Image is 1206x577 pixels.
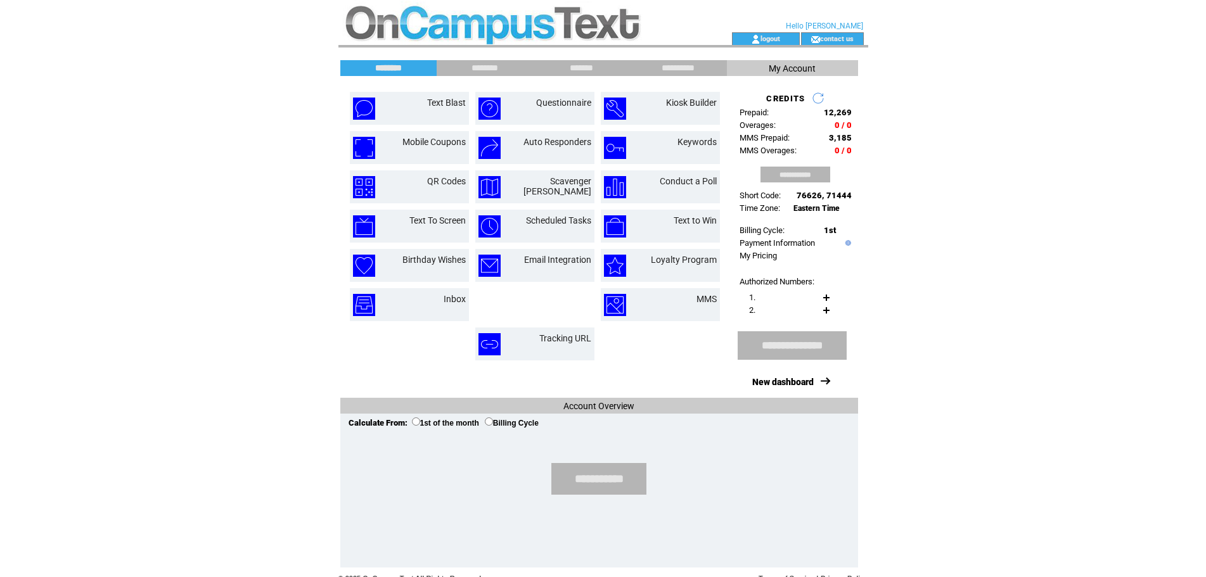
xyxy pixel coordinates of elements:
a: Payment Information [740,238,815,248]
span: Billing Cycle: [740,225,785,235]
span: 0 / 0 [835,146,852,155]
img: scheduled-tasks.png [478,215,501,238]
a: Questionnaire [536,98,591,108]
span: Eastern Time [793,204,840,213]
a: New dashboard [752,377,814,387]
img: text-to-screen.png [353,215,375,238]
a: Loyalty Program [651,255,717,265]
a: Text to Win [674,215,717,225]
img: inbox.png [353,294,375,316]
input: 1st of the month [412,417,420,426]
a: Auto Responders [523,137,591,147]
img: questionnaire.png [478,98,501,120]
span: Authorized Numbers: [740,277,814,286]
img: kiosk-builder.png [604,98,626,120]
a: Scheduled Tasks [526,215,591,225]
img: mms.png [604,294,626,316]
img: scavenger-hunt.png [478,176,501,198]
span: Short Code: [740,191,781,200]
span: Hello [PERSON_NAME] [786,22,863,30]
a: Inbox [444,294,466,304]
img: text-blast.png [353,98,375,120]
span: 3,185 [829,133,852,143]
a: My Pricing [740,251,777,260]
a: contact us [820,34,854,42]
span: Time Zone: [740,203,780,213]
img: contact_us_icon.gif [811,34,820,44]
img: text-to-win.png [604,215,626,238]
label: Billing Cycle [485,419,539,428]
img: birthday-wishes.png [353,255,375,277]
span: 76626, 71444 [797,191,852,200]
a: Text To Screen [409,215,466,225]
img: qr-codes.png [353,176,375,198]
span: Account Overview [563,401,634,411]
span: CREDITS [766,94,805,103]
a: Kiosk Builder [666,98,717,108]
span: 1. [749,293,755,302]
a: Tracking URL [539,333,591,343]
span: 1st [824,225,836,235]
a: MMS [696,294,717,304]
img: auto-responders.png [478,137,501,159]
label: 1st of the month [412,419,479,428]
span: 2. [749,305,755,315]
img: keywords.png [604,137,626,159]
span: My Account [769,63,816,73]
a: Keywords [677,137,717,147]
span: MMS Overages: [740,146,797,155]
a: Email Integration [524,255,591,265]
span: 0 / 0 [835,120,852,130]
img: account_icon.gif [751,34,760,44]
a: QR Codes [427,176,466,186]
span: Calculate From: [349,418,407,428]
span: Prepaid: [740,108,769,117]
span: 12,269 [824,108,852,117]
img: loyalty-program.png [604,255,626,277]
span: MMS Prepaid: [740,133,790,143]
a: Conduct a Poll [660,176,717,186]
a: Text Blast [427,98,466,108]
a: Birthday Wishes [402,255,466,265]
img: tracking-url.png [478,333,501,355]
span: Overages: [740,120,776,130]
a: logout [760,34,780,42]
a: Mobile Coupons [402,137,466,147]
img: mobile-coupons.png [353,137,375,159]
img: conduct-a-poll.png [604,176,626,198]
input: Billing Cycle [485,417,493,426]
img: help.gif [842,240,851,246]
a: Scavenger [PERSON_NAME] [523,176,591,196]
img: email-integration.png [478,255,501,277]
